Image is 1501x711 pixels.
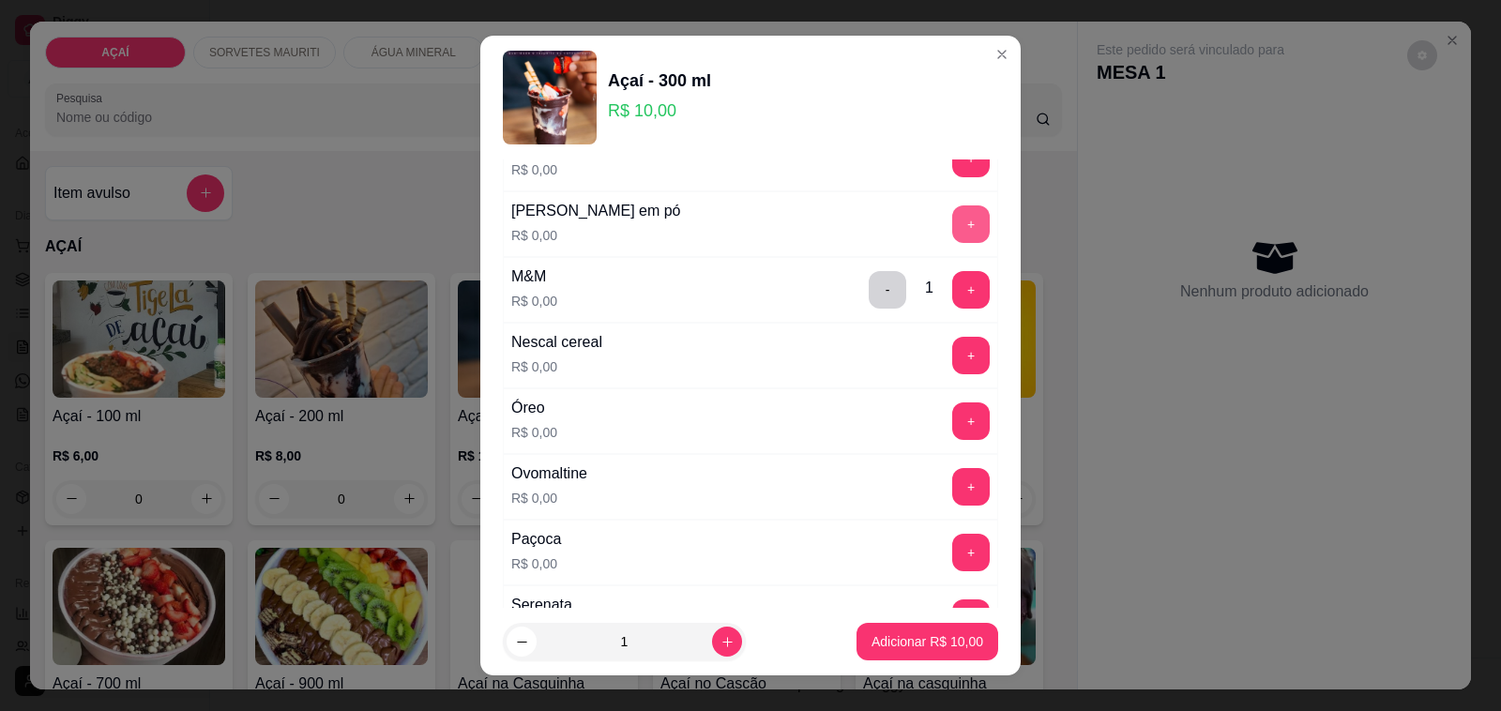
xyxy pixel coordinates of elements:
[952,205,990,243] button: add
[952,402,990,440] button: add
[511,397,557,419] div: Óreo
[511,423,557,442] p: R$ 0,00
[952,271,990,309] button: add
[503,51,597,144] img: product-image
[925,277,933,299] div: 1
[511,331,602,354] div: Nescal cereal
[511,226,681,245] p: R$ 0,00
[511,554,561,573] p: R$ 0,00
[511,292,557,310] p: R$ 0,00
[511,462,587,485] div: Ovomaltine
[952,337,990,374] button: add
[952,468,990,506] button: add
[608,98,711,124] p: R$ 10,00
[857,623,998,660] button: Adicionar R$ 10,00
[608,68,711,94] div: Açaí - 300 ml
[511,594,572,616] div: Serenata
[511,200,681,222] div: [PERSON_NAME] em pó
[507,627,537,657] button: decrease-product-quantity
[511,489,587,507] p: R$ 0,00
[869,271,906,309] button: delete
[511,160,557,179] p: R$ 0,00
[511,357,602,376] p: R$ 0,00
[952,599,990,637] button: add
[952,534,990,571] button: add
[511,528,561,551] div: Paçoca
[987,39,1017,69] button: Close
[712,627,742,657] button: increase-product-quantity
[511,265,557,288] div: M&M
[872,632,983,651] p: Adicionar R$ 10,00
